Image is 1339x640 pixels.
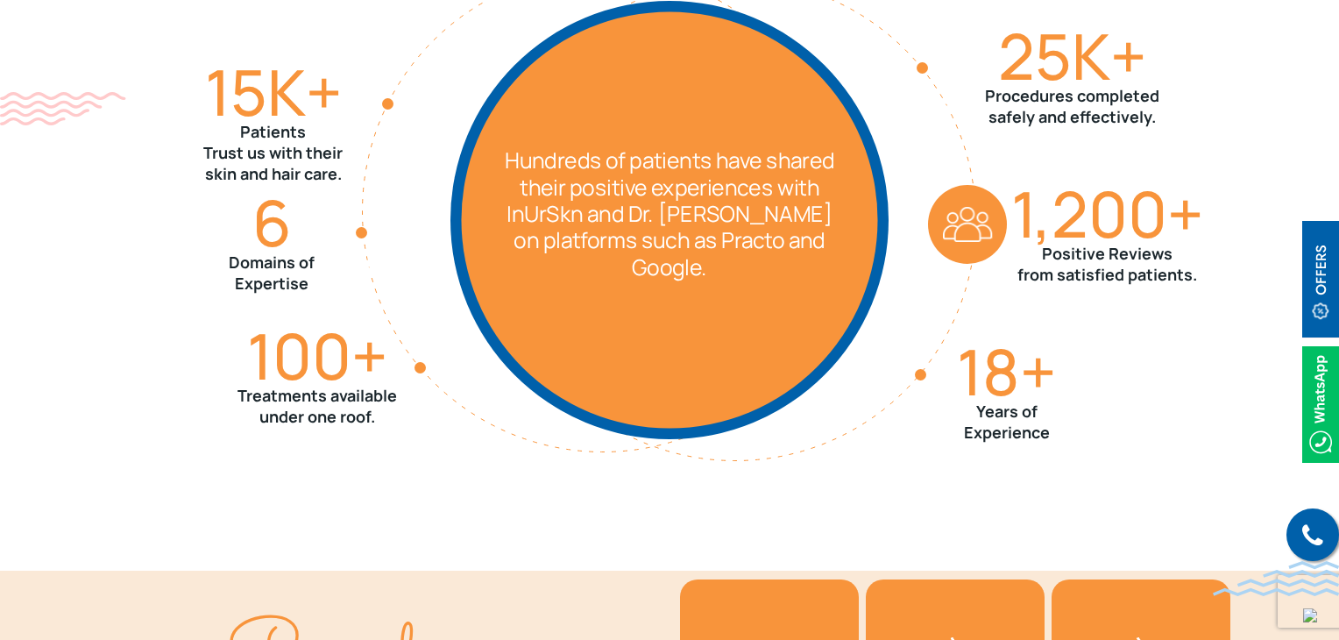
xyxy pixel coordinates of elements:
[1011,185,1203,243] h3: +
[252,179,292,266] span: 6
[247,312,351,399] span: 100
[985,27,1159,85] h3: K+
[1302,346,1339,463] img: Whatsappicon
[1011,170,1167,257] span: 1,200
[1303,608,1317,622] img: up-blue-arrow.svg
[957,401,1056,443] p: Years of Experience
[928,185,1007,264] img: PatientsTreatedIcon
[237,385,397,427] p: Treatments available under one roof.
[237,327,397,385] h3: +
[1213,561,1339,596] img: bluewave
[203,63,343,121] h3: K+
[205,48,267,135] span: 15
[998,12,1072,99] span: 25
[462,146,878,280] p: Hundreds of patients have shared their positive experiences with InUrSkn and Dr. [PERSON_NAME] on...
[1302,394,1339,413] a: Whatsappicon
[450,1,889,439] div: In a short time, we have grown to be [PERSON_NAME]'s most trusted skin and hair clinic.
[985,85,1159,127] p: Procedures completed safely and effectively.
[1302,221,1339,338] img: offerBt
[229,252,315,294] p: Domains of Expertise
[1011,243,1203,285] p: Positive Reviews from satisfied patients.
[203,121,343,184] p: Patients Trust us with their skin and hair care.
[957,343,1056,401] h3: +
[957,328,1020,415] span: 18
